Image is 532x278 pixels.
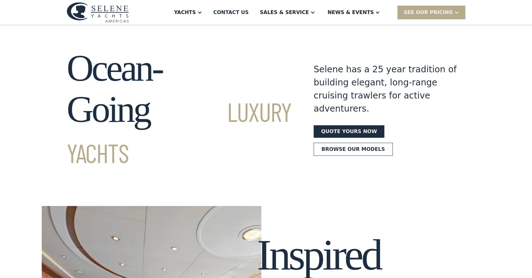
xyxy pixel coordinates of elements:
[314,143,393,156] a: Browse our models
[174,9,196,16] div: Yachts
[67,48,291,171] h1: Ocean-Going
[67,2,129,22] img: logo
[213,9,249,16] div: Contact US
[314,125,384,138] a: Quote yours now
[314,63,457,115] div: Selene has a 25 year tradition of building elegant, long-range cruising trawlers for active adven...
[67,96,291,168] span: Luxury Yachts
[260,9,309,16] div: Sales & Service
[404,9,453,16] div: SEE Our Pricing
[328,9,374,16] div: News & EVENTS
[397,6,465,19] div: SEE Our Pricing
